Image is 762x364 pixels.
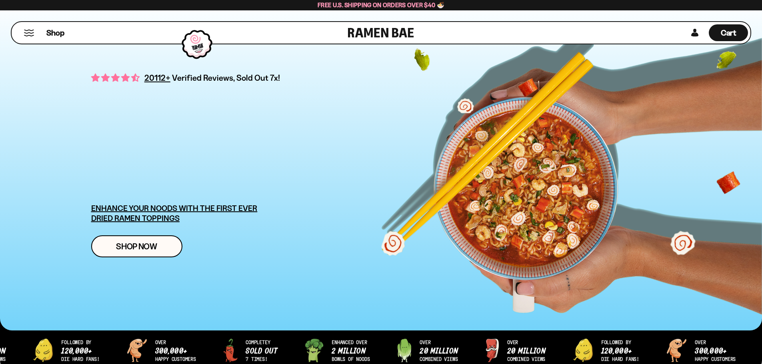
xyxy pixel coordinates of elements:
span: Shop Now [116,242,157,251]
a: Shop [46,24,64,41]
a: Shop Now [91,235,182,257]
span: Verified Reviews, Sold Out 7x! [172,73,280,83]
span: 20112+ [144,72,170,84]
span: Cart [721,28,736,38]
a: Cart [709,22,748,44]
button: Mobile Menu Trigger [24,30,34,36]
span: Free U.S. Shipping on Orders over $40 🍜 [318,1,444,9]
span: Shop [46,28,64,38]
